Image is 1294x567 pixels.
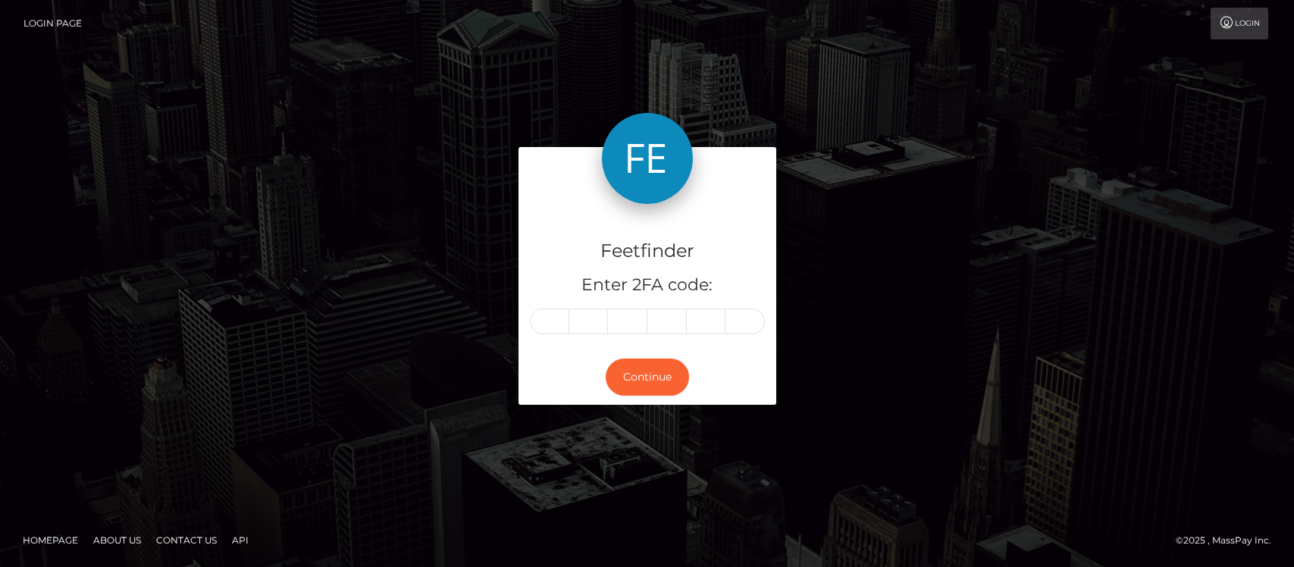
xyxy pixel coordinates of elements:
h4: Feetfinder [530,238,765,265]
a: About Us [87,528,147,552]
img: Feetfinder [602,113,693,204]
div: © 2025 , MassPay Inc. [1176,532,1283,549]
h5: Enter 2FA code: [530,274,765,297]
a: API [226,528,255,552]
a: Login Page [23,8,82,39]
a: Homepage [17,528,84,552]
button: Continue [606,359,689,396]
a: Login [1211,8,1268,39]
a: Contact Us [150,528,223,552]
